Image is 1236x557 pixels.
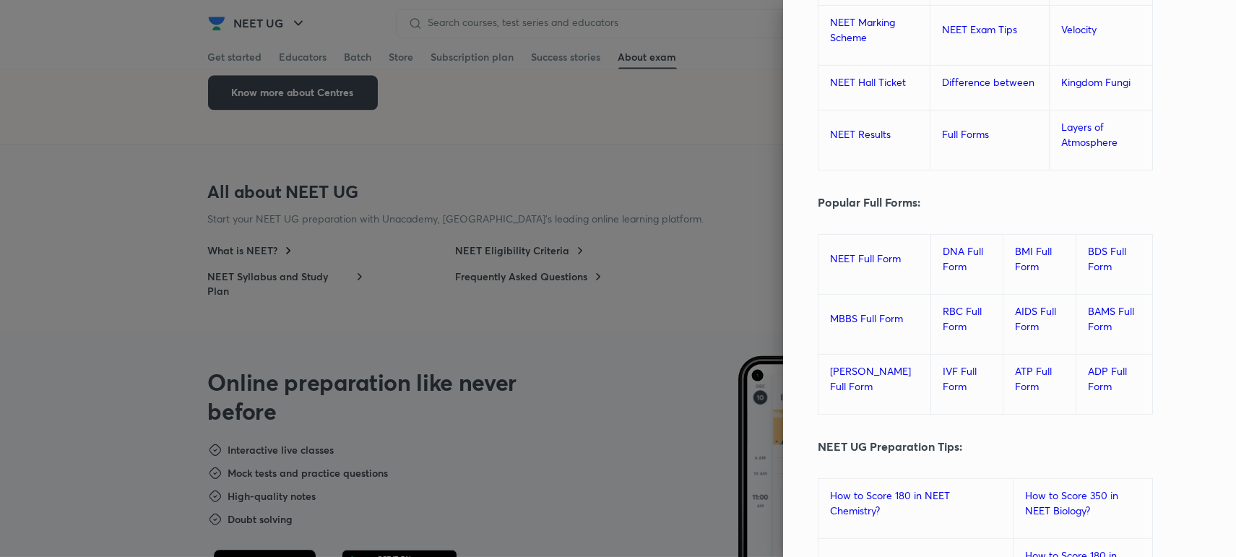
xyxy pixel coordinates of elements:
[830,15,895,44] a: NEET Marking Scheme
[830,311,903,325] a: MBBS Full Form
[830,251,901,265] a: NEET Full Form
[830,75,906,89] a: NEET Hall Ticket
[943,244,983,273] a: DNA Full Form
[1015,364,1052,393] a: ATP Full Form
[943,364,977,393] a: IVF Full Form
[818,194,920,210] strong: Popular Full Forms:
[1015,304,1056,333] a: AIDS Full Form
[942,75,1034,89] a: Difference between
[943,304,982,333] a: RBC Full Form
[1025,488,1118,517] a: How to Score 350 in NEET Biology?
[830,364,911,393] a: [PERSON_NAME] Full Form
[1088,304,1134,333] a: BAMS Full Form
[1061,120,1118,149] a: Layers of Atmosphere
[818,439,962,454] strong: NEET UG Preparation Tips:
[1061,75,1131,89] a: Kingdom Fungi
[942,127,989,141] a: Full Forms
[1015,244,1052,273] a: BMI Full Form
[830,127,891,141] a: NEET Results
[942,22,1017,36] a: NEET Exam Tips
[1061,22,1097,36] a: Velocity
[1088,244,1126,273] a: BDS Full Form
[1088,364,1127,393] a: ADP Full Form
[830,488,950,517] a: How to Score 180 in NEET Chemistry?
